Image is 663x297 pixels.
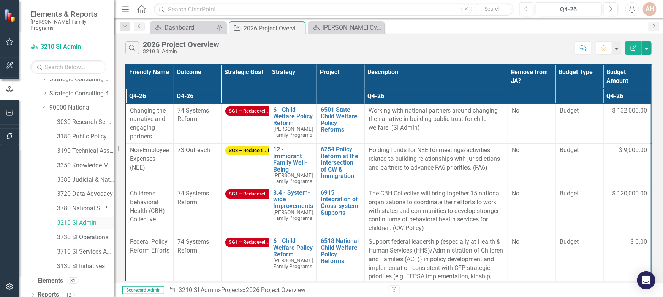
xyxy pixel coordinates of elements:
td: Double-Click to Edit [174,104,222,143]
td: Double-Click to Edit [126,104,174,143]
span: SG1 – Reduce/el...ion [225,189,280,199]
td: Double-Click to Edit Right Click for Context Menu [317,143,365,187]
td: Double-Click to Edit [126,187,174,235]
a: 3350 Knowledge Management [57,161,114,170]
td: Double-Click to Edit [365,104,508,143]
a: Elements [38,276,63,285]
span: $ 9,000.00 [619,146,647,155]
td: Double-Click to Edit [603,104,651,143]
a: 3.4 - System-wide Improvements [273,189,313,210]
span: SG1 – Reduce/el...ion [225,238,280,247]
span: Children's Behavioral Health (CBH) Collective [130,190,165,223]
td: Double-Click to Edit Right Click for Context Menu [317,235,365,292]
a: 3380 Judicial & National Engage [57,176,114,184]
a: 3180 Public Policy [57,132,114,141]
div: 2026 Project Overview [143,40,219,49]
td: Double-Click to Edit [555,235,603,292]
p: Working with national partners around changing the narrative in building public trust for child w... [369,106,504,133]
td: Double-Click to Edit [365,143,508,187]
span: [PERSON_NAME] Family Programs [273,172,313,184]
a: 6915 Integration of Cross-system Supports [321,189,361,216]
span: Budget [560,146,600,155]
span: SG3 – Reduce ti...ily [225,146,276,156]
a: Dashboard [152,23,215,32]
td: Double-Click to Edit [555,104,603,143]
span: Scorecard Admin [122,286,164,294]
td: Double-Click to Edit [508,143,556,187]
td: Double-Click to Edit Right Click for Context Menu [269,187,317,235]
span: Budget [560,238,600,246]
span: Search [484,6,501,12]
span: $ 120,000.00 [612,189,647,198]
td: Double-Click to Edit Right Click for Context Menu [269,143,317,187]
td: Double-Click to Edit [603,235,651,292]
a: 3030 Research Services [57,118,114,127]
span: 74 Systems Reform [177,190,209,206]
a: Strategic Consulting 4 [49,89,114,98]
a: 6 - Child Welfare Policy Reform [273,238,313,258]
td: Double-Click to Edit Right Click for Context Menu [269,235,317,292]
small: [PERSON_NAME] Family Programs [30,19,106,31]
td: Double-Click to Edit [126,235,174,292]
td: Double-Click to Edit [555,143,603,187]
a: 6254 Policy Reform at the Intersection of CW & Immigration [321,146,361,179]
div: [PERSON_NAME] Overview [323,23,382,32]
span: Non-Employee Expenses (NEE) [130,146,169,171]
div: 3210 SI Admin [143,49,219,54]
div: Open Intercom Messenger [637,271,655,289]
td: Double-Click to Edit [508,235,556,292]
span: $ 132,000.00 [612,106,647,115]
a: 3190 Technical Assistance Unit [57,147,114,156]
td: Double-Click to Edit [221,143,269,187]
a: 3210 SI Admin [57,219,114,227]
button: Search [474,4,512,14]
a: 3210 SI Admin [179,286,218,294]
a: 3730 SI Operations [57,233,114,242]
input: Search Below... [30,60,106,74]
div: 2026 Project Overview [246,286,305,294]
p: Support federal leadership (especially at Health & Human Services (HHS)/Administration of Childre... [369,238,504,290]
td: Double-Click to Edit Right Click for Context Menu [317,187,365,235]
td: Double-Click to Edit Right Click for Context Menu [317,104,365,143]
a: 3210 SI Admin [30,43,106,51]
span: Budget [560,189,600,198]
span: No [512,190,519,197]
td: Double-Click to Edit [221,104,269,143]
div: Dashboard [165,23,215,32]
span: SG1 – Reduce/el...ion [225,106,280,116]
span: [PERSON_NAME] Family Programs [273,257,313,269]
div: Q4-26 [538,5,600,14]
input: Search ClearPoint... [154,3,513,16]
button: AH [643,2,657,16]
span: Federal Policy Reform Efforts [130,238,169,254]
span: Changing the narrative and engaging partners [130,107,166,140]
a: 3720 Data Advocacy [57,190,114,199]
div: 31 [67,277,79,284]
td: Double-Click to Edit [174,187,222,235]
p: Holding funds for NEE for meetings/activities related to building relationships with jurisdiction... [369,146,504,172]
img: ClearPoint Strategy [4,8,17,22]
a: Projects [221,286,243,294]
td: Double-Click to Edit [174,235,222,292]
td: Double-Click to Edit [508,187,556,235]
button: Q4-26 [536,2,602,16]
span: No [512,107,519,114]
a: 12 - Immigrant Family Well-Being [273,146,313,173]
a: [PERSON_NAME] Overview [310,23,382,32]
div: 2026 Project Overview [244,24,303,33]
span: 73 Outreach [177,146,210,154]
span: [PERSON_NAME] Family Programs [273,209,313,221]
a: 3710 SI Services Admin [57,248,114,256]
p: The CBH Collective will bring together 15 national organizations to coordinate their efforts to w... [369,189,504,233]
span: [PERSON_NAME] Family Programs [273,126,313,138]
span: No [512,238,519,245]
span: No [512,146,519,154]
div: » » [168,286,383,295]
a: 6518 National Child Welfare Policy Reforms [321,238,361,264]
a: 3130 SI Initiatives [57,262,114,271]
span: Budget [560,106,600,115]
td: Double-Click to Edit [174,143,222,187]
a: 6501 State Child Welfare Policy Reforms [321,106,361,133]
span: 74 Systems Reform [177,238,209,254]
